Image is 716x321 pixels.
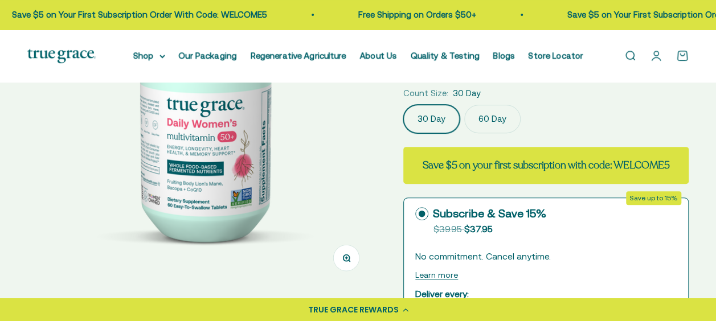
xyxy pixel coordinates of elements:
strong: Save $5 on your first subscription with code: WELCOME5 [422,158,669,172]
div: TRUE GRACE REWARDS [308,304,399,316]
a: About Us [360,51,397,60]
a: Free Shipping on Orders $50+ [356,10,474,19]
a: Store Locator [529,51,583,60]
span: 30 Day [453,87,481,100]
summary: Shop [133,49,165,63]
p: Save $5 on Your First Subscription Order With Code: WELCOME5 [10,8,265,22]
a: Regenerative Agriculture [251,51,346,60]
legend: Count Size: [403,87,448,100]
a: Quality & Testing [411,51,480,60]
a: Blogs [493,51,515,60]
a: Our Packaging [179,51,237,60]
